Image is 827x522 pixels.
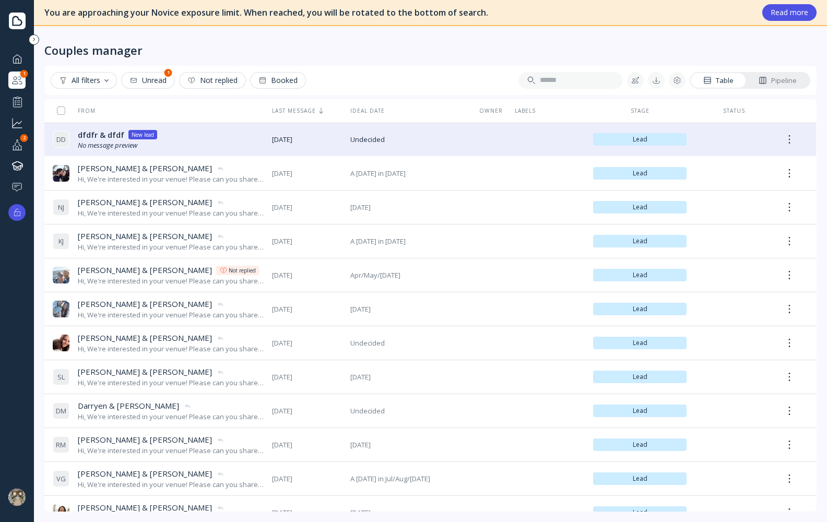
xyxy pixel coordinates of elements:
a: Knowledge hub [8,157,26,174]
span: [DATE] [272,474,342,484]
span: Lead [597,203,682,211]
span: [PERSON_NAME] & [PERSON_NAME] [78,366,212,377]
div: Booked [258,76,298,85]
span: Lead [597,441,682,449]
div: D D [53,131,69,148]
div: 1 [164,69,172,77]
div: Couples manager [44,43,143,57]
span: Lead [597,305,682,313]
div: 1 [20,70,28,78]
div: Hi, We're interested in your venue! Please can you share your availability around our ideal date,... [78,480,264,490]
span: Undecided [350,338,467,348]
a: Grow your business [8,114,26,132]
div: Hi, We're interested in your venue! Please can you share your availability around our ideal date,... [78,446,264,456]
div: D M [53,402,69,419]
div: Your profile [8,136,26,153]
span: [PERSON_NAME] & [PERSON_NAME] [78,434,212,445]
img: dpr=1,fit=cover,g=face,w=32,h=32 [53,165,69,182]
span: A [DATE] in [DATE] [350,169,467,179]
div: N J [53,199,69,216]
div: Hi, We're interested in your venue! Please can you share your availability around our ideal date,... [78,412,264,422]
button: Booked [250,72,306,89]
span: Lead [597,508,682,517]
div: New lead [132,130,154,139]
div: From [53,107,96,114]
span: Undecided [350,406,467,416]
span: Undecided [350,135,467,145]
button: Read more [762,4,817,21]
div: Last message [272,107,342,114]
div: Stage [593,107,687,114]
button: Not replied [179,72,246,89]
span: Darryen & [PERSON_NAME] [78,400,179,411]
div: Hi, We're interested in your venue! Please can you share your availability around our ideal date,... [78,242,264,252]
div: Hi, We're interested in your venue! Please can you share your availability around our ideal date,... [78,310,264,320]
span: [DATE] [272,236,342,246]
div: R M [53,436,69,453]
div: S L [53,369,69,385]
div: Not replied [187,76,238,85]
div: Not replied [229,266,256,275]
div: Hi, We're interested in your venue! Please can you share your availability around our ideal date,... [78,378,264,388]
div: Hi, We're interested in your venue! Please can you share your availability around our ideal date,... [78,344,264,354]
span: Lead [597,373,682,381]
span: [PERSON_NAME] & [PERSON_NAME] [78,502,212,513]
img: dpr=1,fit=cover,g=face,w=32,h=32 [53,335,69,351]
div: You are approaching your Novice exposure limit. When reached, you will be rotated to the bottom o... [44,7,752,19]
span: [PERSON_NAME] & [PERSON_NAME] [78,197,212,208]
div: Ideal date [350,107,467,114]
span: Lead [597,237,682,245]
div: Labels [515,107,585,114]
div: 2 [20,134,28,142]
img: dpr=1,fit=cover,g=face,w=32,h=32 [53,504,69,521]
span: [DATE] [350,372,467,382]
a: Your profile2 [8,136,26,153]
span: [PERSON_NAME] & [PERSON_NAME] [78,333,212,343]
span: [DATE] [272,304,342,314]
span: Lead [597,135,682,144]
div: K J [53,233,69,250]
span: Lead [597,169,682,177]
span: [PERSON_NAME] & [PERSON_NAME] [78,231,212,242]
span: [DATE] [272,203,342,212]
div: Table [703,76,734,86]
span: [DATE] [350,508,467,518]
span: [DATE] [272,440,342,450]
span: [PERSON_NAME] & [PERSON_NAME] [78,265,212,276]
span: Lead [597,271,682,279]
span: Lead [597,474,682,483]
div: V G [53,470,69,487]
span: [DATE] [272,372,342,382]
span: dfdfr & dfdf [78,129,124,140]
div: Hi, We're interested in your venue! Please can you share your availability around our ideal date,... [78,276,264,286]
div: Status [695,107,773,114]
div: Unread [129,76,167,85]
div: Performance [8,93,26,110]
div: Couples manager [8,72,26,89]
a: Dashboard [8,50,26,67]
span: Lead [597,339,682,347]
img: dpr=1,fit=cover,g=face,w=32,h=32 [53,267,69,283]
span: A [DATE] in Jul/Aug/[DATE] [350,474,467,484]
span: Apr/May/[DATE] [350,270,467,280]
div: Hi, We're interested in your venue! Please can you share your availability around our ideal date,... [78,174,264,184]
span: [PERSON_NAME] & [PERSON_NAME] [78,468,212,479]
span: Lead [597,407,682,415]
span: A [DATE] in [DATE] [350,236,467,246]
img: dpr=1,fit=cover,g=face,w=32,h=32 [53,301,69,317]
span: [DATE] [350,304,467,314]
div: Read more [771,8,808,17]
i: No message preview [78,140,137,150]
span: [DATE] [272,406,342,416]
span: [DATE] [272,270,342,280]
span: [DATE] [272,169,342,179]
a: Help & support [8,179,26,196]
span: [DATE] [350,203,467,212]
span: [PERSON_NAME] & [PERSON_NAME] [78,299,212,310]
span: [DATE] [272,135,342,145]
a: Couples manager1 [8,72,26,89]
